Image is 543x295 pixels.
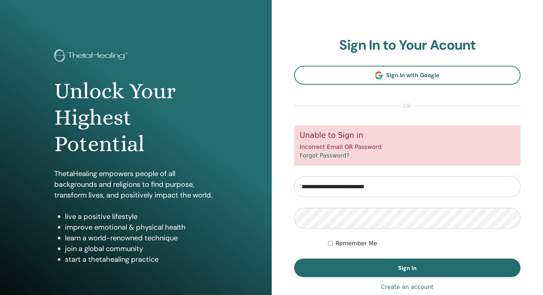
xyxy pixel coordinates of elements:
a: Forgot Password? [300,152,350,159]
div: Keep me authenticated indefinitely or until I manually logout [328,239,521,248]
li: improve emotional & physical health [65,222,217,232]
li: learn a world-renowned technique [65,232,217,243]
span: Sign In [398,264,417,272]
div: Incorrect Email OR Password [294,125,521,166]
h5: Unable to Sign in [300,131,515,140]
button: Sign In [294,259,521,277]
h1: Unlock Your Highest Potential [54,78,217,157]
li: start a thetahealing practice [65,254,217,265]
label: Remember Me [336,239,377,248]
li: join a global community [65,243,217,254]
p: ThetaHealing empowers people of all backgrounds and religions to find purpose, transform lives, a... [54,168,217,200]
span: Sign In with Google [386,71,439,79]
span: or [400,102,415,110]
li: live a positive lifestyle [65,211,217,222]
a: Sign In with Google [294,66,521,85]
h2: Sign In to Your Acount [294,37,521,54]
a: Create an account [381,283,433,291]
